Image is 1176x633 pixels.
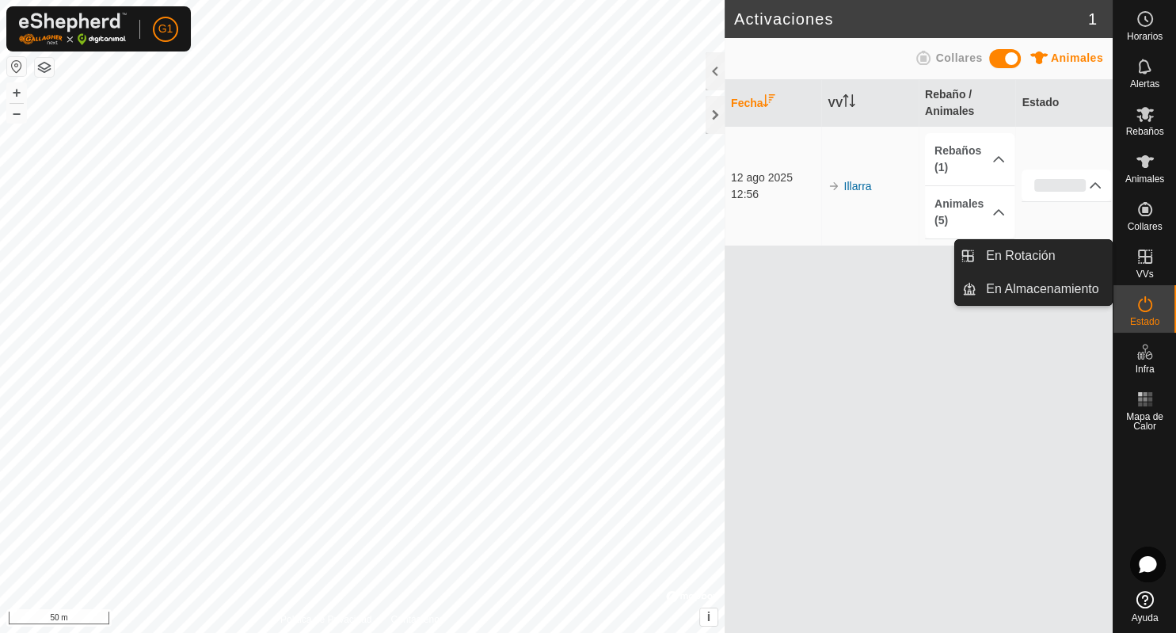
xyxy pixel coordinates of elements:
h2: Activaciones [734,10,1088,29]
span: Infra [1135,364,1154,374]
span: En Almacenamiento [986,280,1098,299]
a: Illarra [843,180,871,193]
span: 1 [1088,7,1097,31]
p-accordion-header: Rebaños (1) [925,133,1014,185]
button: Capas del Mapa [35,58,54,77]
a: Contáctenos [390,612,443,627]
button: Restablecer Mapa [7,57,26,76]
a: Ayuda [1113,585,1176,629]
div: 12 ago 2025 [731,170,820,186]
th: Estado [1015,80,1113,127]
span: Alertas [1130,79,1159,89]
span: En Rotación [986,246,1055,265]
p-accordion-header: Animales (5) [925,186,1014,238]
span: Collares [935,51,982,64]
a: Política de Privacidad [280,612,371,627]
li: En Almacenamiento [955,273,1112,305]
a: En Rotación [976,240,1112,272]
th: Fecha [725,80,822,127]
span: Animales [1051,51,1103,64]
span: Animales [1125,174,1164,184]
p-sorticon: Activar para ordenar [843,97,855,109]
th: Rebaño / Animales [919,80,1016,127]
div: 0% [1034,179,1086,192]
a: En Almacenamiento [976,273,1112,305]
span: Mapa de Calor [1117,412,1172,431]
img: arrow [828,180,840,193]
span: Rebaños [1125,127,1163,136]
span: Collares [1127,222,1162,231]
div: 12:56 [731,186,820,203]
span: i [707,610,710,623]
li: En Rotación [955,240,1112,272]
th: VV [821,80,919,127]
button: – [7,104,26,123]
img: Logo Gallagher [19,13,127,45]
span: Horarios [1127,32,1163,41]
p-sorticon: Activar para ordenar [763,97,775,109]
button: i [700,608,717,626]
span: Estado [1130,317,1159,326]
p-accordion-header: 0% [1022,170,1111,201]
button: + [7,83,26,102]
span: Ayuda [1132,613,1159,623]
span: G1 [158,21,173,37]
